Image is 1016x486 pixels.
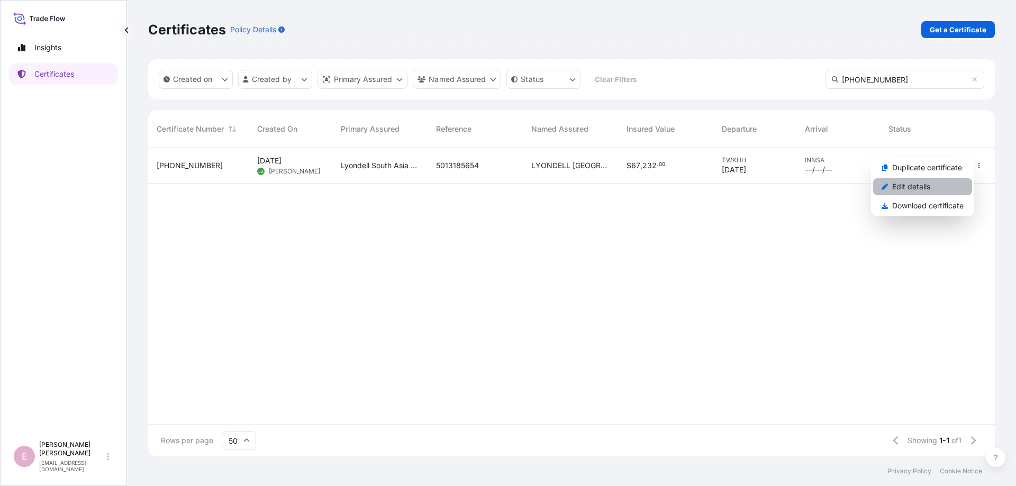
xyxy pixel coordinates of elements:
p: Get a Certificate [930,24,986,35]
p: Download certificate [892,200,964,211]
p: Policy Details [230,24,276,35]
a: Edit details [873,178,972,195]
a: Duplicate certificate [873,159,972,176]
p: Certificates [148,21,226,38]
div: Actions [871,157,974,216]
p: Duplicate certificate [892,162,962,173]
p: Edit details [892,181,930,192]
a: Download certificate [873,197,972,214]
